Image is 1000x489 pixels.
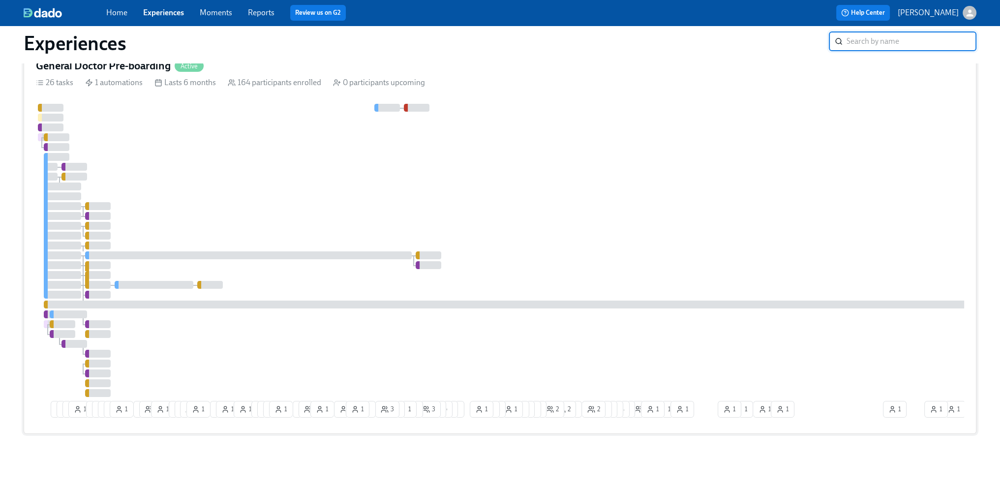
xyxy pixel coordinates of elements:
span: 1 [139,404,152,414]
span: 1 [930,404,942,414]
button: 2 [552,401,576,418]
span: 2 [145,404,157,414]
button: 1 [186,401,210,418]
button: 1 [234,401,257,418]
a: Experiences [143,8,184,17]
span: Help Center [841,8,885,18]
button: 2 [582,401,606,418]
button: 2 [293,401,316,418]
button: 1 [110,401,133,418]
div: 0 participants upcoming [333,77,425,88]
button: 2 [175,401,198,418]
span: 1 [274,404,287,414]
span: 1 [56,404,69,414]
span: 1 [758,404,771,414]
button: 2 [263,401,287,418]
button: 1 [729,401,753,418]
a: General Doctor Pre-boardingActive26 tasks 1 automations Lasts 6 months 164 participants enrolled ... [24,46,976,434]
a: Moments [200,8,232,17]
button: 4 [98,401,122,418]
span: 3 [422,404,435,414]
span: 1 [68,404,81,414]
div: 164 participants enrolled [228,77,321,88]
button: 1 [346,401,369,418]
button: 1 [51,401,74,418]
span: 1 [505,404,517,414]
span: 1 [776,404,789,414]
span: 1 [239,404,252,414]
button: 1 [718,401,741,418]
input: Search by name [847,31,976,51]
span: 2 [558,404,571,414]
button: 3 [169,401,193,418]
span: 1 [221,404,234,414]
button: 2 [139,401,163,418]
button: 1 [393,401,417,418]
button: 1 [210,401,234,418]
button: 1 [251,401,275,418]
h1: Experiences [24,31,126,55]
span: 1 [215,404,228,414]
span: 1 [91,404,104,414]
h4: General Doctor Pre-boarding [36,59,171,73]
span: 2 [587,404,600,414]
p: [PERSON_NAME] [898,7,959,18]
span: 1 [947,404,960,414]
button: [PERSON_NAME] [898,6,976,20]
button: 1 [133,401,157,418]
button: 2 [629,401,653,418]
button: 1 [753,401,777,418]
button: 2 [541,401,564,418]
span: 4 [103,404,117,414]
button: 3 [417,401,441,418]
button: 3 [375,401,399,418]
button: 1 [86,401,110,418]
span: 2 [298,404,311,414]
span: 3 [381,404,394,414]
button: 2 [92,401,116,418]
button: 1 [216,401,240,418]
span: 9 [185,404,199,414]
span: 1 [62,404,75,414]
div: Lasts 6 months [154,77,216,88]
span: 1 [658,404,671,414]
img: dado [24,8,62,18]
span: 1 [888,404,901,414]
button: 2 [299,401,322,418]
button: 1 [670,401,694,418]
button: 1 [641,401,665,418]
button: 1 [470,401,493,418]
span: 3 [263,404,276,414]
a: Reports [248,8,274,17]
span: 1 [74,404,87,414]
span: 1 [339,404,352,414]
span: 2 [269,404,281,414]
button: 1 [151,401,175,418]
button: 1 [57,401,80,418]
button: 1 [771,401,794,418]
span: 1 [156,404,169,414]
button: 1 [653,401,676,418]
span: Active [175,62,204,70]
span: 2 [546,404,559,414]
button: 9 [180,401,205,418]
span: 2 [304,404,317,414]
div: 1 automations [85,77,143,88]
span: 1 [723,404,736,414]
button: 1 [62,401,86,418]
span: 1 [676,404,689,414]
span: 4 [611,404,624,414]
button: 1 [883,401,907,418]
button: 1 [68,401,92,418]
a: Review us on G2 [295,8,341,18]
span: 4 [487,404,500,414]
span: 1 [398,404,411,414]
span: 1 [351,404,364,414]
span: 1 [475,404,488,414]
button: 3 [257,401,281,418]
span: 1 [646,404,659,414]
a: Home [106,8,127,17]
button: Review us on G2 [290,5,346,21]
button: Help Center [836,5,890,21]
button: 1 [269,401,293,418]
